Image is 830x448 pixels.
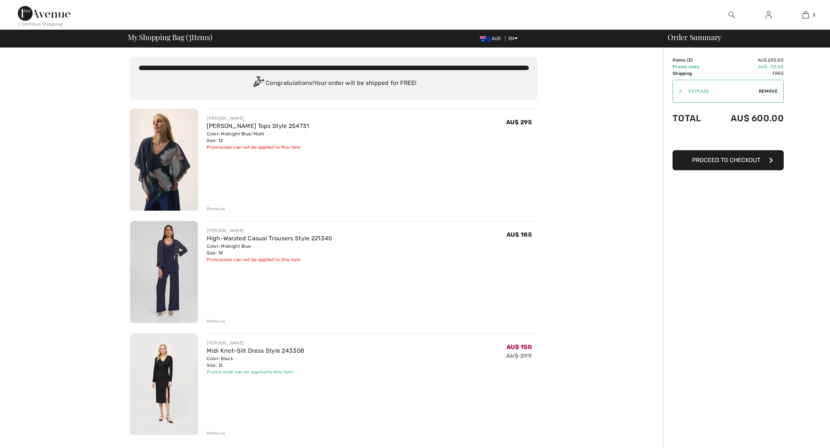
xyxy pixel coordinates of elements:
[207,256,332,263] div: Promocode can not be applied to this item
[506,119,532,126] span: AU$ 295
[507,343,532,350] span: AU$ 150
[711,57,784,63] td: AU$ 630.00
[207,369,304,375] div: Promo code can be applied to this item
[673,150,784,170] button: Proceed to Checkout
[506,352,532,359] s: AU$ 299
[130,221,198,323] img: High-Waisted Casual Trousers Style 221340
[673,70,711,77] td: Shipping
[673,63,711,70] td: Promo code
[130,333,198,435] img: Midi Knot-Slit Dress Style 243308
[803,10,809,19] img: My Bag
[128,33,212,41] span: My Shopping Bag ( Items)
[207,122,309,129] a: [PERSON_NAME] Tops Style 254731
[207,430,225,437] div: Remove
[139,76,529,91] div: Congratulations! Your order will be shipped for FREE!
[787,10,824,19] a: 3
[692,157,760,164] span: Proceed to Checkout
[673,88,683,95] div: ✔
[480,36,492,42] img: Australian Dollar
[480,36,504,41] span: AUD
[759,88,777,95] span: Remove
[683,80,759,102] input: Promo code
[207,227,332,234] div: [PERSON_NAME]
[251,76,266,91] img: Congratulation2.svg
[207,205,225,212] div: Remove
[507,231,532,238] span: AU$ 185
[18,6,70,21] img: 1ère Avenue
[188,32,192,41] span: 3
[207,318,225,325] div: Remove
[711,106,784,131] td: AU$ 600.00
[130,109,198,211] img: Joseph Ribkoff Tops Style 254731
[673,57,711,63] td: Items ( )
[207,243,332,256] div: Color: Midnight Blue Size: 10
[508,36,518,41] span: EN
[688,57,691,63] span: 3
[207,144,309,151] div: Promocode can not be applied to this item
[207,115,309,122] div: [PERSON_NAME]
[207,235,332,242] a: High-Waisted Casual Trousers Style 221340
[659,33,826,41] div: Order Summary
[18,21,63,27] div: < Continue Shopping
[813,11,815,18] span: 3
[207,355,304,369] div: Color: Black Size: 12
[207,340,304,346] div: [PERSON_NAME]
[673,131,784,148] iframe: PayPal
[760,10,778,20] a: Sign In
[207,131,309,144] div: Color: Midnight Blue/Multi Size: 12
[711,63,784,70] td: AU$ -30.00
[711,70,784,77] td: Free
[207,347,304,354] a: Midi Knot-Slit Dress Style 243308
[766,10,772,19] img: My Info
[673,106,711,131] td: Total
[728,10,735,19] img: search the website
